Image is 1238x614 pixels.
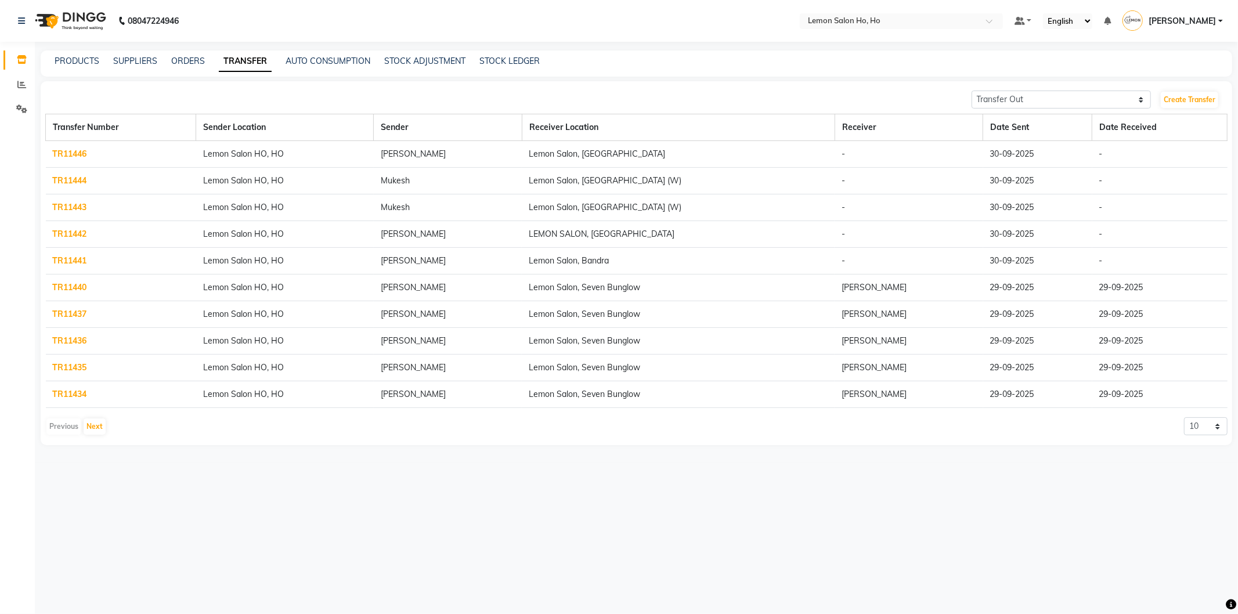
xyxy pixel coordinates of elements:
[522,381,835,408] td: Lemon Salon, Seven Bunglow
[374,381,522,408] td: [PERSON_NAME]
[374,221,522,248] td: [PERSON_NAME]
[835,301,983,328] td: [PERSON_NAME]
[1092,355,1228,381] td: 29-09-2025
[53,175,87,186] a: TR11444
[1122,10,1143,31] img: Aquib Khan
[522,275,835,301] td: Lemon Salon, Seven Bunglow
[983,275,1092,301] td: 29-09-2025
[53,362,87,373] a: TR11435
[522,114,835,141] th: Receiver Location
[374,328,522,355] td: [PERSON_NAME]
[53,389,87,399] a: TR11434
[53,149,87,159] a: TR11446
[53,335,87,346] a: TR11436
[522,355,835,381] td: Lemon Salon, Seven Bunglow
[1092,114,1228,141] th: Date Received
[983,114,1092,141] th: Date Sent
[835,355,983,381] td: [PERSON_NAME]
[835,114,983,141] th: Receiver
[522,328,835,355] td: Lemon Salon, Seven Bunglow
[1092,301,1228,328] td: 29-09-2025
[522,248,835,275] td: Lemon Salon, Bandra
[53,282,87,292] a: TR11440
[374,114,522,141] th: Sender
[1092,381,1228,408] td: 29-09-2025
[196,381,374,408] td: Lemon Salon HO, HO
[374,141,522,168] td: [PERSON_NAME]
[196,328,374,355] td: Lemon Salon HO, HO
[835,221,983,248] td: -
[983,221,1092,248] td: 30-09-2025
[55,56,99,66] a: PRODUCTS
[128,5,179,37] b: 08047224946
[835,168,983,194] td: -
[983,248,1092,275] td: 30-09-2025
[983,168,1092,194] td: 30-09-2025
[1161,92,1218,108] a: Create Transfer
[983,355,1092,381] td: 29-09-2025
[835,381,983,408] td: [PERSON_NAME]
[374,248,522,275] td: [PERSON_NAME]
[196,114,374,141] th: Sender Location
[983,141,1092,168] td: 30-09-2025
[53,202,87,212] a: TR11443
[196,221,374,248] td: Lemon Salon HO, HO
[479,56,540,66] a: STOCK LEDGER
[835,275,983,301] td: [PERSON_NAME]
[196,194,374,221] td: Lemon Salon HO, HO
[196,355,374,381] td: Lemon Salon HO, HO
[1092,275,1228,301] td: 29-09-2025
[30,5,109,37] img: logo
[374,168,522,194] td: Mukesh
[374,275,522,301] td: [PERSON_NAME]
[196,248,374,275] td: Lemon Salon HO, HO
[1092,248,1228,275] td: -
[374,355,522,381] td: [PERSON_NAME]
[84,418,106,435] button: Next
[983,194,1092,221] td: 30-09-2025
[522,194,835,221] td: Lemon Salon, [GEOGRAPHIC_DATA] (W)
[522,141,835,168] td: Lemon Salon, [GEOGRAPHIC_DATA]
[219,51,272,72] a: TRANSFER
[113,56,157,66] a: SUPPLIERS
[196,275,374,301] td: Lemon Salon HO, HO
[983,301,1092,328] td: 29-09-2025
[53,309,87,319] a: TR11437
[983,328,1092,355] td: 29-09-2025
[522,168,835,194] td: Lemon Salon, [GEOGRAPHIC_DATA] (W)
[384,56,465,66] a: STOCK ADJUSTMENT
[1092,328,1228,355] td: 29-09-2025
[196,141,374,168] td: Lemon Salon HO, HO
[835,194,983,221] td: -
[374,301,522,328] td: [PERSON_NAME]
[196,301,374,328] td: Lemon Salon HO, HO
[53,229,87,239] a: TR11442
[1092,141,1228,168] td: -
[171,56,205,66] a: ORDERS
[374,194,522,221] td: Mukesh
[522,221,835,248] td: LEMON SALON, [GEOGRAPHIC_DATA]
[286,56,370,66] a: AUTO CONSUMPTION
[1092,194,1228,221] td: -
[983,381,1092,408] td: 29-09-2025
[835,141,983,168] td: -
[1092,221,1228,248] td: -
[1149,15,1216,27] span: [PERSON_NAME]
[196,168,374,194] td: Lemon Salon HO, HO
[835,248,983,275] td: -
[46,114,196,141] th: Transfer Number
[522,301,835,328] td: Lemon Salon, Seven Bunglow
[835,328,983,355] td: [PERSON_NAME]
[1092,168,1228,194] td: -
[53,255,87,266] a: TR11441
